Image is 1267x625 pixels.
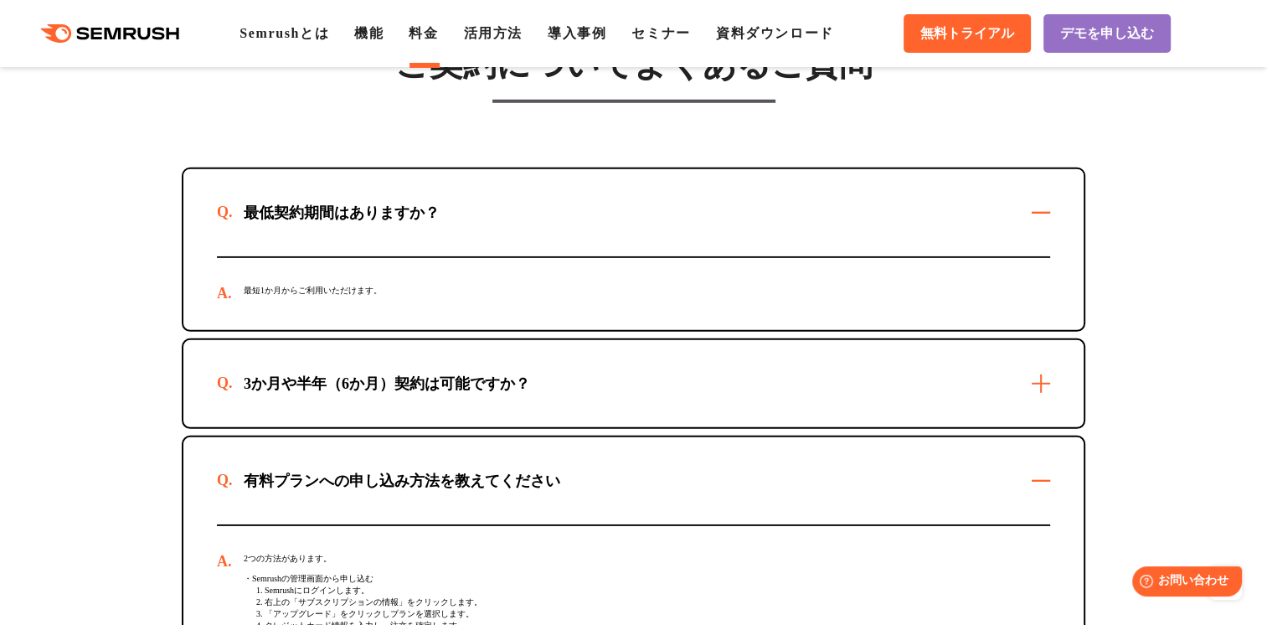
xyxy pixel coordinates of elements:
a: 導入事例 [548,26,606,40]
a: 無料トライアル [904,14,1031,53]
span: 無料トライアル [920,25,1014,43]
span: デモを申し込む [1060,25,1154,43]
div: 3. 「アップグレード」をクリックしプランを選択します。 [244,608,1050,620]
div: 最低契約期間はありますか？ [217,203,466,223]
a: 料金 [409,26,438,40]
div: 1. Semrushにログインします。 [244,585,1050,597]
a: 活用方法 [464,26,523,40]
a: 資料ダウンロード [716,26,834,40]
div: ・Semrushの管理画面から申し込む [244,573,1050,585]
a: デモを申し込む [1043,14,1171,53]
div: 最短1か月からご利用いただけます。 [217,258,1050,330]
a: セミナー [631,26,690,40]
a: Semrushとは [239,26,329,40]
div: 3か月や半年（6か月）契約は可能ですか？ [217,374,557,394]
div: 有料プランへの申し込み方法を教えてください [217,471,587,491]
a: 機能 [354,26,384,40]
iframe: Help widget launcher [1118,560,1249,607]
div: 2つの方法があります。 [244,553,1050,565]
div: 2. 右上の「サブスクリプションの情報」をクリックします。 [244,597,1050,608]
